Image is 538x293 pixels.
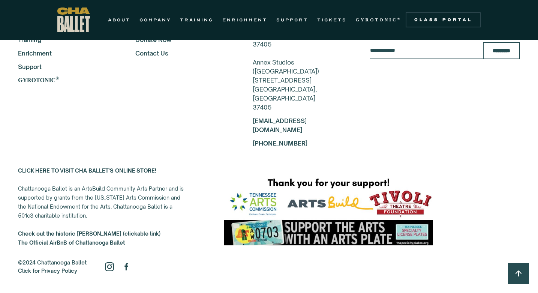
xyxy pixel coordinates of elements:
a: Click for Privacy Policy [18,267,77,274]
a: SUPPORT [276,15,308,24]
a: ABOUT [108,15,130,24]
a: Enrichment [18,49,115,58]
a: GYROTONIC® [356,15,402,24]
a: Contact Us [135,49,232,58]
a: Donate Now [135,35,232,44]
a: Training [18,35,115,44]
sup: ® [55,76,59,81]
a: Class Portal [406,12,481,27]
a: Check out the historic [PERSON_NAME] (clickable link) [18,230,160,237]
a: TRAINING [180,15,213,24]
strong: The Official AirBnB of Chattanooga Ballet [18,239,125,246]
form: Email Form [370,42,520,59]
div: Main Studio & Offices [STREET_ADDRESS] 37405 Annex Studios ([GEOGRAPHIC_DATA]) [STREET_ADDRESS] [... [253,22,350,112]
a: [EMAIL_ADDRESS][DOMAIN_NAME] [253,117,307,134]
a: [PHONE_NUMBER] [253,140,307,147]
a: GYROTONIC® [18,76,115,85]
div: ©2024 Chattanooga Ballet [18,258,87,275]
strong: GYROTONIC [18,77,55,83]
a: CLICK HERE TO VISIT CHA BALLET'S ONLINE STORE! [18,167,156,174]
div: Chattanooga Ballet is an ArtsBuild Community Arts Partner and is supported by grants from the [US... [18,166,187,247]
sup: ® [397,17,402,21]
a: COMPANY [139,15,171,24]
a: home [57,8,90,32]
a: Support [18,62,115,71]
a: TICKETS [317,15,347,24]
strong: GYROTONIC [356,17,397,23]
a: ENRICHMENT [222,15,267,24]
div: Class Portal [410,17,476,23]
